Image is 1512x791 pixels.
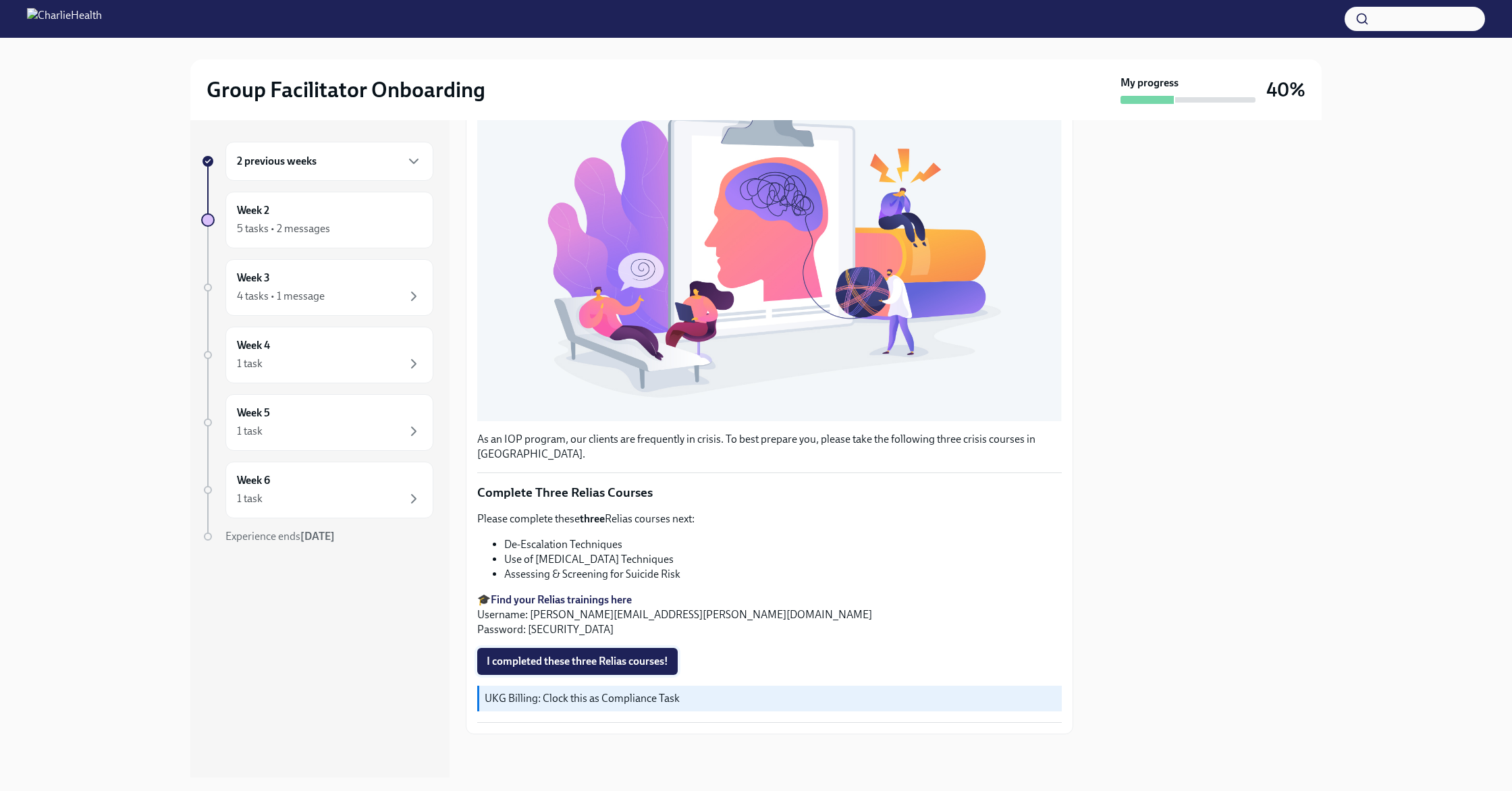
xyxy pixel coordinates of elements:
li: Use of [MEDICAL_DATA] Techniques [504,552,1062,567]
strong: three [580,512,605,525]
button: I completed these three Relias courses! [477,648,678,675]
div: 4 tasks • 1 message [237,289,325,304]
p: Complete Three Relias Courses [477,484,1062,501]
strong: [DATE] [300,530,335,543]
div: 1 task [237,491,263,506]
span: I completed these three Relias courses! [487,655,668,668]
a: Week 34 tasks • 1 message [201,259,433,316]
p: UKG Billing: Clock this as Compliance Task [485,691,1056,706]
h3: 40% [1266,78,1305,102]
h6: Week 4 [237,338,270,353]
strong: My progress [1120,76,1179,90]
img: CharlieHealth [27,8,102,30]
button: Zoom image [477,70,1062,421]
a: Week 61 task [201,462,433,518]
li: Assessing & Screening for Suicide Risk [504,567,1062,582]
div: 5 tasks • 2 messages [237,221,330,236]
a: Find your Relias trainings here [491,593,632,606]
li: De-Escalation Techniques [504,537,1062,552]
a: Week 25 tasks • 2 messages [201,192,433,248]
h6: Week 6 [237,473,270,488]
p: 🎓 Username: [PERSON_NAME][EMAIL_ADDRESS][PERSON_NAME][DOMAIN_NAME] Password: [SECURITY_DATA] [477,593,1062,637]
p: As an IOP program, our clients are frequently in crisis. To best prepare you, please take the fol... [477,432,1062,462]
h6: Week 3 [237,271,270,285]
h6: Week 5 [237,406,270,420]
p: Please complete these Relias courses next: [477,512,1062,526]
a: Week 51 task [201,394,433,451]
h6: Week 2 [237,203,269,218]
div: 1 task [237,424,263,439]
div: 2 previous weeks [225,142,433,181]
h2: Group Facilitator Onboarding [207,76,485,103]
h6: 2 previous weeks [237,154,317,169]
div: 1 task [237,356,263,371]
span: Experience ends [225,530,335,543]
a: Week 41 task [201,327,433,383]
